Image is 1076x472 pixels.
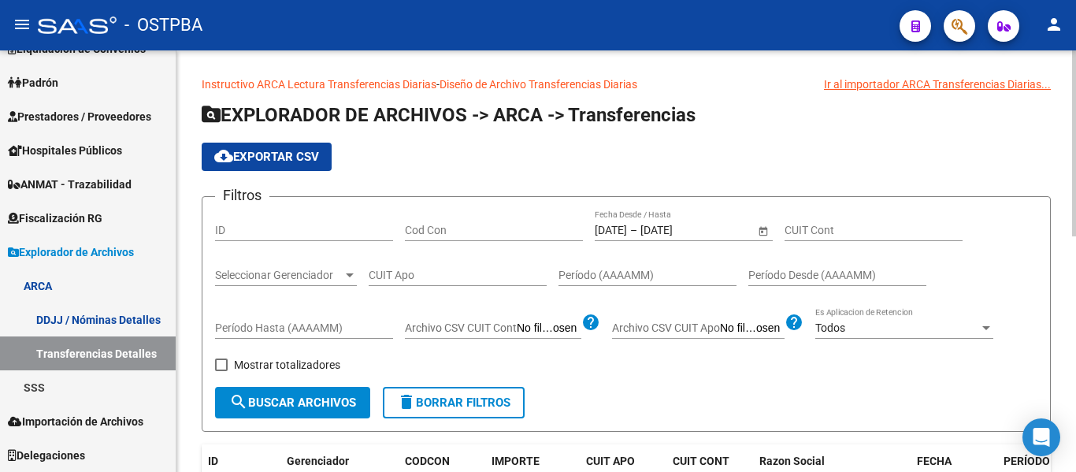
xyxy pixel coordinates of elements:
[612,321,720,334] span: Archivo CSV CUIT Apo
[229,396,356,410] span: Buscar Archivos
[720,321,785,336] input: Archivo CSV CUIT Apo
[581,313,600,332] mat-icon: help
[8,243,134,261] span: Explorador de Archivos
[517,321,581,336] input: Archivo CSV CUIT Cont
[397,392,416,411] mat-icon: delete
[8,108,151,125] span: Prestadores / Proveedores
[1022,418,1060,456] div: Open Intercom Messenger
[215,269,343,282] span: Seleccionar Gerenciador
[8,74,58,91] span: Padrón
[215,387,370,418] button: Buscar Archivos
[202,143,332,171] button: Exportar CSV
[785,313,803,332] mat-icon: help
[1044,15,1063,34] mat-icon: person
[383,387,525,418] button: Borrar Filtros
[586,455,635,467] span: CUIT APO
[8,413,143,430] span: Importación de Archivos
[202,76,1051,93] p: -
[229,392,248,411] mat-icon: search
[815,321,845,334] span: Todos
[405,455,450,467] span: CODCON
[124,8,202,43] span: - OSTPBA
[440,78,637,91] a: Diseño de Archivo Transferencias Diarias
[214,150,319,164] span: Exportar CSV
[824,76,1051,93] div: Ir al importador ARCA Transferencias Diarias...
[630,224,637,237] span: –
[397,396,510,410] span: Borrar Filtros
[8,447,85,464] span: Delegaciones
[1004,455,1050,467] span: PERÍODO
[287,455,349,467] span: Gerenciador
[759,455,825,467] span: Razon Social
[595,224,627,237] input: Fecha inicio
[640,224,718,237] input: Fecha fin
[215,184,269,206] h3: Filtros
[8,210,102,227] span: Fiscalización RG
[208,455,218,467] span: ID
[13,15,32,34] mat-icon: menu
[492,455,540,467] span: IMPORTE
[234,355,340,374] span: Mostrar totalizadores
[214,147,233,165] mat-icon: cloud_download
[673,455,729,467] span: CUIT CONT
[8,176,132,193] span: ANMAT - Trazabilidad
[755,222,771,239] button: Open calendar
[202,104,696,126] span: EXPLORADOR DE ARCHIVOS -> ARCA -> Transferencias
[202,78,436,91] a: Instructivo ARCA Lectura Transferencias Diarias
[405,321,517,334] span: Archivo CSV CUIT Cont
[8,142,122,159] span: Hospitales Públicos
